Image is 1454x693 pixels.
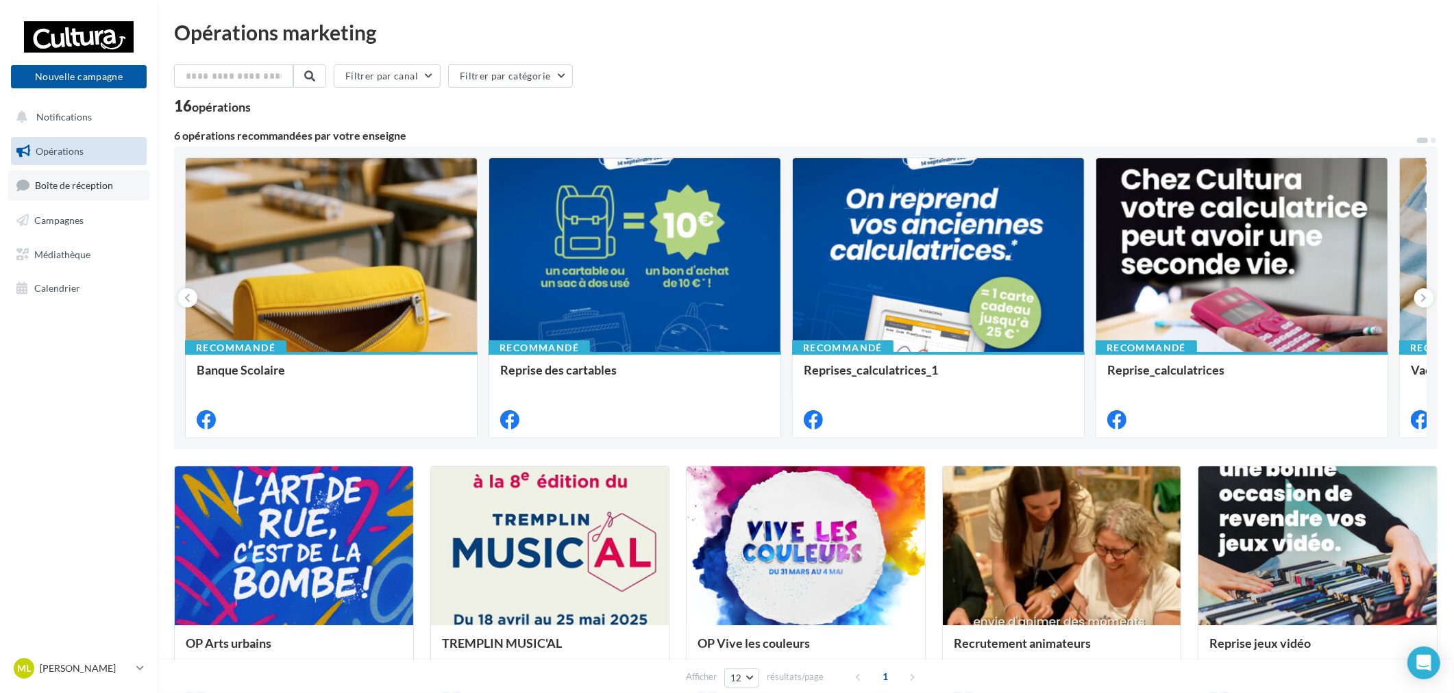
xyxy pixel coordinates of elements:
a: Calendrier [8,274,149,303]
div: Open Intercom Messenger [1407,646,1440,679]
a: Boîte de réception [8,171,149,200]
button: Filtrer par canal [334,64,441,88]
div: Recrutement animateurs [954,636,1170,664]
span: Médiathèque [34,248,90,260]
button: Notifications [8,103,144,131]
div: Reprises_calculatrices_1 [804,363,1073,390]
p: [PERSON_NAME] [40,661,131,675]
div: OP Vive les couleurs [698,636,914,664]
div: 6 opérations recommandées par votre enseigne [174,130,1416,141]
a: ML [PERSON_NAME] [11,655,147,681]
span: Boîte de réception [35,179,113,191]
span: ML [17,661,31,675]
div: Recommandé [792,340,894,355]
button: Filtrer par catégorie [448,64,573,88]
button: Nouvelle campagne [11,65,147,88]
div: Banque Scolaire [197,363,466,390]
span: résultats/page [767,670,824,683]
span: 12 [730,672,742,683]
div: Reprise_calculatrices [1107,363,1377,390]
span: Opérations [36,145,84,157]
span: Afficher [686,670,717,683]
a: Médiathèque [8,240,149,269]
span: Calendrier [34,282,80,294]
span: Campagnes [34,214,84,226]
div: OP Arts urbains [186,636,402,664]
span: Notifications [36,111,92,123]
div: Reprise des cartables [500,363,769,390]
div: Opérations marketing [174,22,1438,42]
div: TREMPLIN MUSIC'AL [442,636,658,664]
div: Recommandé [489,340,590,355]
div: Recommandé [1096,340,1197,355]
span: 1 [874,666,896,688]
a: Campagnes [8,206,149,235]
a: Opérations [8,137,149,166]
div: 16 [174,99,251,114]
div: opérations [192,101,251,113]
div: Recommandé [185,340,286,355]
button: 12 [724,668,759,688]
div: Reprise jeux vidéo [1209,636,1426,664]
